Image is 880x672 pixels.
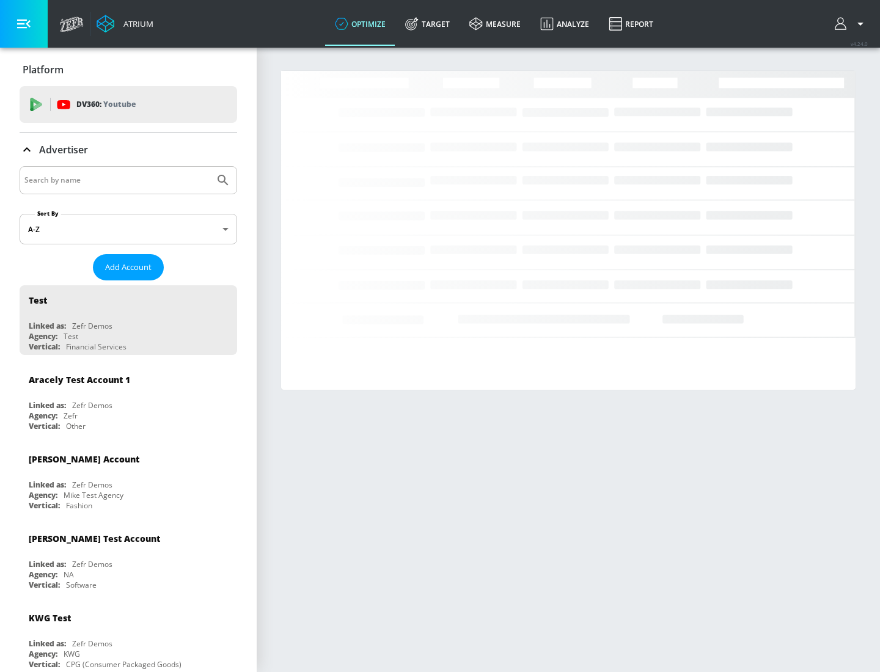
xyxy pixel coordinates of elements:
[29,321,66,331] div: Linked as:
[66,659,182,670] div: CPG (Consumer Packaged Goods)
[72,480,112,490] div: Zefr Demos
[23,63,64,76] p: Platform
[20,524,237,593] div: [PERSON_NAME] Test AccountLinked as:Zefr DemosAgency:NAVertical:Software
[29,500,60,511] div: Vertical:
[66,421,86,431] div: Other
[29,612,71,624] div: KWG Test
[97,15,153,33] a: Atrium
[20,365,237,434] div: Aracely Test Account 1Linked as:Zefr DemosAgency:ZefrVertical:Other
[39,143,88,156] p: Advertiser
[29,580,60,590] div: Vertical:
[530,2,599,46] a: Analyze
[20,86,237,123] div: DV360: Youtube
[29,480,66,490] div: Linked as:
[20,133,237,167] div: Advertiser
[29,569,57,580] div: Agency:
[29,638,66,649] div: Linked as:
[29,649,57,659] div: Agency:
[20,444,237,514] div: [PERSON_NAME] AccountLinked as:Zefr DemosAgency:Mike Test AgencyVertical:Fashion
[72,559,112,569] div: Zefr Demos
[20,53,237,87] div: Platform
[72,400,112,411] div: Zefr Demos
[76,98,136,111] p: DV360:
[29,421,60,431] div: Vertical:
[64,649,80,659] div: KWG
[20,285,237,355] div: TestLinked as:Zefr DemosAgency:TestVertical:Financial Services
[93,254,164,280] button: Add Account
[103,98,136,111] p: Youtube
[24,172,210,188] input: Search by name
[105,260,152,274] span: Add Account
[64,411,78,421] div: Zefr
[460,2,530,46] a: measure
[599,2,663,46] a: Report
[29,294,47,306] div: Test
[66,341,127,352] div: Financial Services
[29,659,60,670] div: Vertical:
[64,331,78,341] div: Test
[72,638,112,649] div: Zefr Demos
[29,411,57,421] div: Agency:
[395,2,460,46] a: Target
[35,210,61,217] label: Sort By
[29,559,66,569] div: Linked as:
[851,40,868,47] span: v 4.24.0
[29,453,139,465] div: [PERSON_NAME] Account
[66,500,92,511] div: Fashion
[64,490,123,500] div: Mike Test Agency
[29,341,60,352] div: Vertical:
[29,400,66,411] div: Linked as:
[325,2,395,46] a: optimize
[29,533,160,544] div: [PERSON_NAME] Test Account
[66,580,97,590] div: Software
[29,490,57,500] div: Agency:
[72,321,112,331] div: Zefr Demos
[119,18,153,29] div: Atrium
[20,214,237,244] div: A-Z
[64,569,74,580] div: NA
[29,331,57,341] div: Agency:
[29,374,130,385] div: Aracely Test Account 1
